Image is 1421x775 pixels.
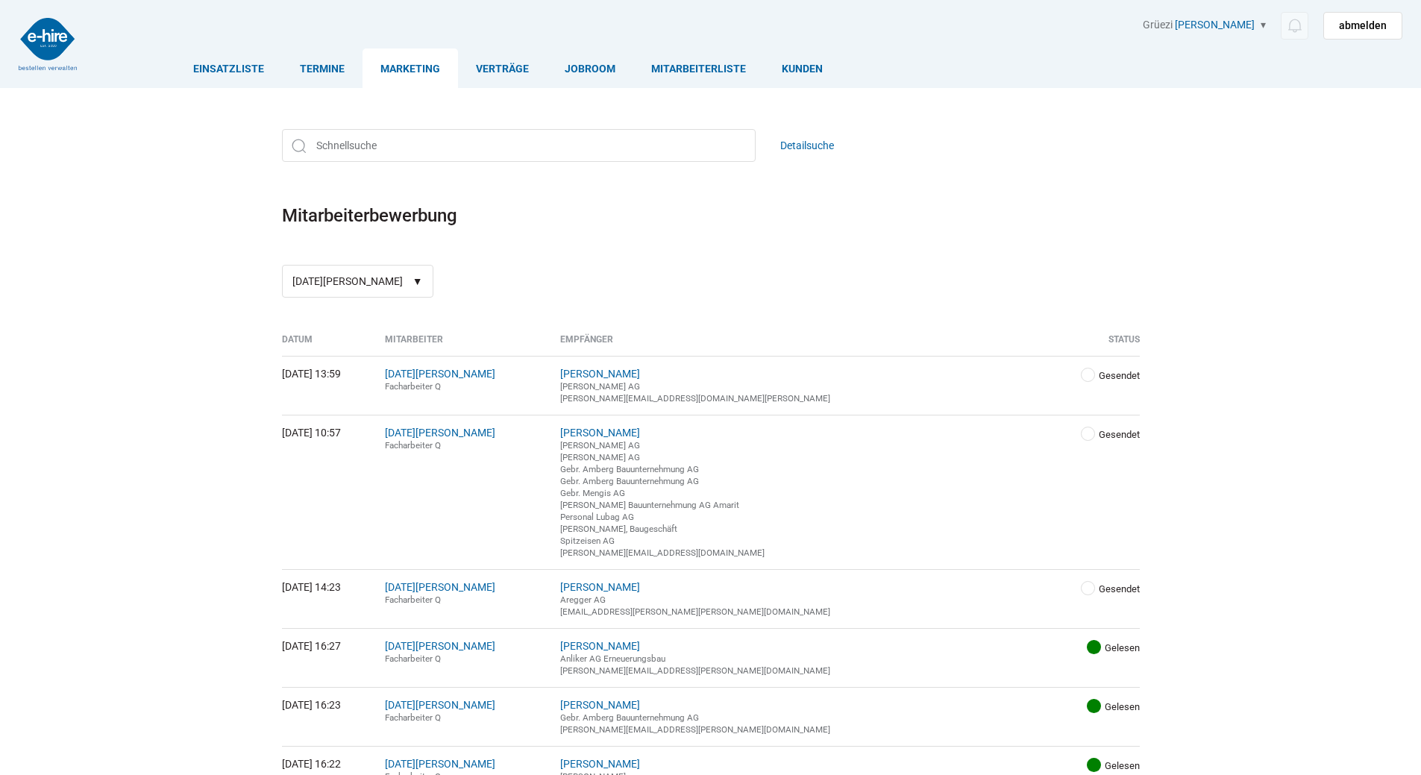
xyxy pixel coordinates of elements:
small: Facharbeiter Q [385,381,441,392]
a: [PERSON_NAME] [560,427,640,439]
th: Empfänger [549,334,1020,356]
a: [DATE][PERSON_NAME] [385,640,495,652]
small: [PERSON_NAME][EMAIL_ADDRESS][DOMAIN_NAME] [560,547,765,558]
small: [PERSON_NAME] AG [560,381,640,392]
h1: Mitarbeiterbewerbung [282,200,1140,231]
span: Gelesen [1105,701,1140,712]
small: Facharbeiter Q [385,712,441,723]
td: [DATE] 16:23 [282,687,374,746]
a: [PERSON_NAME] [560,699,640,711]
td: [DATE] 10:57 [282,415,374,569]
a: [PERSON_NAME] [560,758,640,770]
a: Verträge [458,48,547,88]
span: Gesendet [1099,583,1140,594]
small: [PERSON_NAME][EMAIL_ADDRESS][PERSON_NAME][DOMAIN_NAME] [560,724,830,735]
span: 09.05.2023 16:55:48 [1087,758,1101,772]
a: Kunden [764,48,841,88]
span: Gelesen [1105,642,1140,653]
a: Marketing [363,48,458,88]
a: [DATE][PERSON_NAME] [385,758,495,770]
a: [DATE][PERSON_NAME] [385,427,495,439]
small: [EMAIL_ADDRESS][PERSON_NAME][PERSON_NAME][DOMAIN_NAME] [560,606,830,617]
th: Datum [282,334,374,356]
a: Jobroom [547,48,633,88]
a: [DATE][PERSON_NAME] [385,581,495,593]
span: Gelesen [1105,760,1140,771]
th: Mitarbeiter [374,334,549,356]
small: Facharbeiter Q [385,440,441,451]
span: Gesendet [1099,429,1140,440]
input: Schnellsuche [282,129,756,162]
a: abmelden [1323,12,1402,40]
span: 11.05.2023 16:26:45 [1087,699,1101,713]
span: 10.05.2023 06:46:22 [1087,640,1101,654]
a: [PERSON_NAME] [560,581,640,593]
a: Detailsuche [780,129,834,162]
th: Status [1020,334,1139,356]
a: Mitarbeiterliste [633,48,764,88]
small: Anliker AG Erneuerungsbau [560,653,665,664]
a: [DATE][PERSON_NAME] [385,699,495,711]
small: Facharbeiter Q [385,653,441,664]
td: [DATE] 16:27 [282,628,374,687]
small: Gebr. Amberg Bauunternehmung AG [560,712,699,723]
small: Facharbeiter Q [385,594,441,605]
a: [PERSON_NAME] [560,640,640,652]
img: logo2.png [19,18,77,70]
a: [DATE][PERSON_NAME] [385,368,495,380]
td: [DATE] 14:23 [282,569,374,628]
img: icon-notification.svg [1285,16,1304,35]
span: Gesendet [1099,370,1140,381]
td: [DATE] 13:59 [282,356,374,415]
small: [PERSON_NAME] AG [PERSON_NAME] AG Gebr. Amberg Bauunternehmung AG Gebr. Amberg Bauunternehmung AG... [560,440,739,546]
small: Aregger AG [560,594,606,605]
small: [PERSON_NAME][EMAIL_ADDRESS][PERSON_NAME][DOMAIN_NAME] [560,665,830,676]
a: Einsatzliste [175,48,282,88]
small: [PERSON_NAME][EMAIL_ADDRESS][DOMAIN_NAME][PERSON_NAME] [560,393,830,404]
a: Termine [282,48,363,88]
div: Grüezi [1143,19,1402,40]
a: [PERSON_NAME] [560,368,640,380]
a: [PERSON_NAME] [1175,19,1255,31]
